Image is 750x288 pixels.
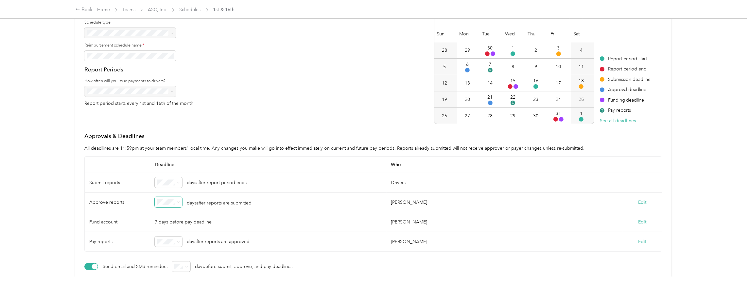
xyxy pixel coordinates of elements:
div: 27 [465,112,470,119]
button: Edit [638,219,646,225]
div: 8 [512,63,514,70]
p: Report period starts every 1st and 16th of the month [84,101,193,106]
div: 28 [442,47,447,54]
div: 29 [510,112,515,119]
a: Schedules [180,7,201,12]
div: 30 [488,45,493,51]
span: Deadline [150,157,386,173]
div: 7 days before pay deadline [150,212,386,232]
div: 10 [556,63,561,70]
div: 12 [442,80,447,86]
div: Approve reports [85,193,150,212]
div: 22 [510,94,515,101]
div: 19 [442,96,447,103]
span: $ [488,68,493,72]
div: Sat [571,26,594,42]
div: 4 [580,47,583,54]
div: 13 [465,80,470,86]
div: Mon [457,26,480,42]
div: 11 [579,63,584,70]
div: Sun [434,26,457,42]
div: 14 [488,80,493,86]
button: Edit [638,199,646,206]
div: 20 [465,96,470,103]
div: 24 [556,96,561,103]
div: 9 [534,63,537,70]
div: 15 [510,77,515,84]
a: Teams [122,7,135,12]
span: Who [387,157,623,173]
div: 17 [556,80,561,86]
div: Thu [526,26,549,42]
div: 7 [489,61,492,68]
iframe: Everlance-gr Chat Button Frame [713,251,750,288]
div: Pay reports [600,107,651,114]
label: Reimbursement schedule name [84,43,193,48]
div: Tue [480,26,503,42]
div: Approval deadline [600,86,651,93]
button: See all deadlines [600,117,636,124]
a: Home [97,7,110,12]
p: Send email and SMS reminders [103,260,167,274]
div: 30 [533,112,538,119]
div: Pay reports [85,232,150,252]
div: 29 [465,47,470,54]
div: 25 [579,96,584,103]
h4: Report Periods [84,66,193,74]
div: 3 [557,45,560,51]
div: Submission deadline [600,76,651,83]
div: Report period start [600,55,651,62]
div: Submit reports [85,173,150,193]
div: 1 [512,45,514,51]
div: Wed [503,26,526,42]
button: Edit [638,238,646,245]
p: All deadlines are 11:59pm at your team members' local time. Any changes you make will go into eff... [84,145,662,152]
div: 23 [533,96,538,103]
div: 18 [579,77,584,84]
label: Schedule type [84,20,193,26]
div: 2 [534,47,537,54]
div: 21 [488,94,493,101]
div: Back [76,6,93,14]
div: Report period end [600,66,651,72]
div: [PERSON_NAME] [391,219,427,225]
p: days after reports are submitted [187,198,252,206]
div: 16 [533,77,538,84]
div: 31 [556,110,561,117]
div: Drivers [387,173,662,193]
p: day after reports are approved [187,238,250,245]
label: How often will you issue payments to drivers? [84,78,193,84]
div: 5 [443,63,446,70]
span: $ [600,108,604,113]
div: Funding deadline [600,97,651,104]
div: Fund account [85,212,150,232]
p: days after report period ends [187,179,247,186]
div: 6 [466,61,469,68]
span: 1st & 16th [213,6,235,13]
div: 28 [488,112,493,119]
div: [PERSON_NAME] [391,238,427,245]
div: 1 [580,110,583,117]
div: Fri [548,26,571,42]
p: day before submit, approve, and pay deadlines [195,263,292,270]
h4: Approvals & Deadlines [84,132,662,140]
div: [PERSON_NAME] [391,199,427,206]
span: $ [511,101,515,105]
div: 26 [442,112,447,119]
a: ASC, Inc. [148,7,167,12]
